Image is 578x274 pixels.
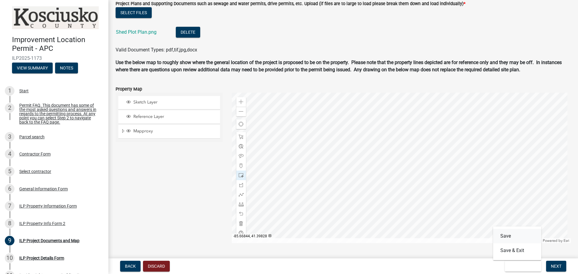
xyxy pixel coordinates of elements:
[125,114,218,120] div: Reference Layer
[19,152,51,156] div: Contractor Form
[143,261,170,272] button: Discard
[116,60,562,72] strong: Use the below map to roughly show where the general location of the project is proposed to be on ...
[116,47,197,53] span: Valid Document Types: pdf,tif,jpg,docx
[236,97,246,107] div: Zoom in
[19,221,65,226] div: ILP Property Info Form 2
[176,29,200,35] wm-modal-confirm: Delete Document
[132,128,218,134] span: Mapproxy
[116,29,157,35] a: Shed Plot Plan.png
[19,89,29,93] div: Start
[564,239,569,243] a: Esri
[5,184,14,194] div: 6
[12,35,104,53] h4: Improvement Location Permit - APC
[118,110,220,124] li: Reference Layer
[55,66,78,71] wm-modal-confirm: Notes
[5,167,14,176] div: 5
[5,201,14,211] div: 7
[493,243,541,258] button: Save & Exit
[541,238,571,243] div: Powered by
[505,261,541,272] button: Save & Exit
[5,86,14,96] div: 1
[125,128,218,134] div: Mapproxy
[5,103,14,113] div: 2
[116,87,142,91] label: Property Map
[5,236,14,245] div: 9
[176,27,200,38] button: Delete
[121,128,125,135] span: Expand
[493,226,541,260] div: Save & Exit
[12,55,96,61] span: ILP2025-1173
[19,204,77,208] div: ILP Property Information Form
[125,264,136,269] span: Back
[132,100,218,105] span: Sketch Layer
[546,261,566,272] button: Next
[236,119,246,129] div: Find my location
[116,7,152,18] button: Select files
[19,239,79,243] div: ILP Project Documents and Map
[493,229,541,243] button: Save
[118,125,220,139] li: Mapproxy
[551,264,561,269] span: Next
[19,169,51,174] div: Select contractor
[19,103,99,124] div: Permit FAQ. This document has some of the most asked questions and answers in regards to the perm...
[5,219,14,228] div: 8
[510,264,533,269] span: Save & Exit
[19,187,68,191] div: General Information Form
[5,253,14,263] div: 10
[19,135,45,139] div: Parcel search
[12,63,53,73] button: View Summary
[19,256,64,260] div: ILP Project Details Form
[55,63,78,73] button: Notes
[120,261,141,272] button: Back
[132,114,218,119] span: Reference Layer
[12,6,99,29] img: Kosciusko County, Indiana
[236,107,246,116] div: Zoom out
[125,100,218,106] div: Sketch Layer
[5,149,14,159] div: 4
[5,132,14,142] div: 3
[118,96,220,109] li: Sketch Layer
[12,66,53,71] wm-modal-confirm: Summary
[118,94,221,140] ul: Layer List
[116,2,465,6] label: Project Plans and Supporting Documents such as sewage and water permits, drive permits, etc. Uplo...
